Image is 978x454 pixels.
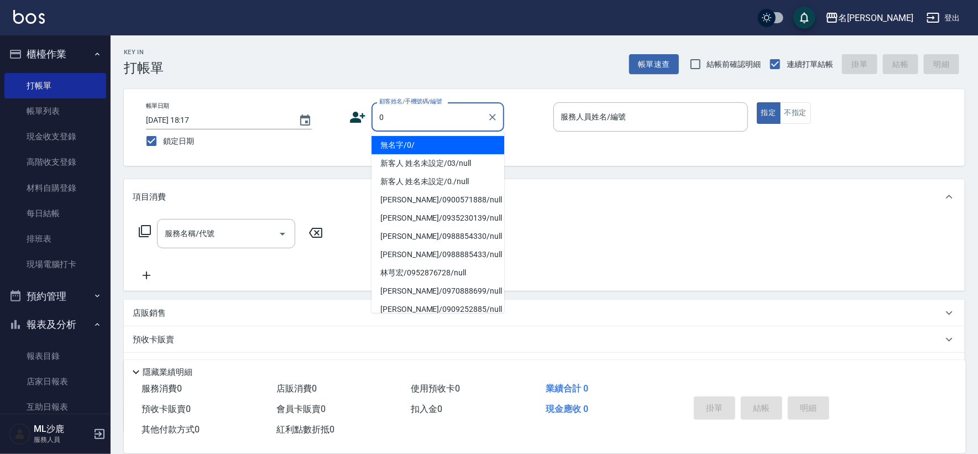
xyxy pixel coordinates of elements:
button: 櫃檯作業 [4,40,106,69]
div: 使用預收卡 [124,353,965,379]
h5: ML沙鹿 [34,424,90,435]
li: [PERSON_NAME]/0900571888/null [372,191,504,209]
span: 紅利點數折抵 0 [276,424,334,435]
a: 互助日報表 [4,394,106,420]
button: 預約管理 [4,282,106,311]
a: 高階收支登錄 [4,149,106,175]
span: 連續打單結帳 [787,59,833,70]
li: [PERSON_NAME]/0988854330/null [372,227,504,246]
input: YYYY/MM/DD hh:mm [146,111,287,129]
button: Open [274,225,291,243]
label: 顧客姓名/手機號碼/編號 [379,97,442,106]
p: 店販銷售 [133,307,166,319]
a: 現金收支登錄 [4,124,106,149]
p: 項目消費 [133,191,166,203]
li: [PERSON_NAME]/0909252885/null [372,300,504,319]
span: 使用預收卡 0 [411,383,461,394]
a: 報表目錄 [4,343,106,369]
img: Logo [13,10,45,24]
h2: Key In [124,49,164,56]
span: 會員卡販賣 0 [276,404,326,414]
li: [PERSON_NAME]/0988885433/null [372,246,504,264]
a: 每日結帳 [4,201,106,226]
span: 結帳前確認明細 [707,59,761,70]
div: 預收卡販賣 [124,326,965,353]
p: 隱藏業績明細 [143,367,192,378]
li: 無名字/0/ [372,136,504,154]
button: 登出 [922,8,965,28]
span: 扣入金 0 [411,404,443,414]
a: 打帳單 [4,73,106,98]
a: 帳單列表 [4,98,106,124]
span: 現金應收 0 [546,404,588,414]
div: 項目消費 [124,179,965,215]
span: 預收卡販賣 0 [142,404,191,414]
span: 業績合計 0 [546,383,588,394]
li: 新客人 姓名未設定/0./null [372,173,504,191]
li: 新客人 姓名未設定/03/null [372,154,504,173]
li: 林芎宏/0952876728/null [372,264,504,282]
button: 指定 [757,102,781,124]
button: Clear [485,109,500,125]
a: 材料自購登錄 [4,175,106,201]
a: 店家日報表 [4,369,106,394]
p: 服務人員 [34,435,90,445]
li: [PERSON_NAME]/0935230139/null [372,209,504,227]
span: 店販消費 0 [276,383,317,394]
div: 店販銷售 [124,300,965,326]
div: 名[PERSON_NAME] [839,11,913,25]
button: 名[PERSON_NAME] [821,7,918,29]
button: 不指定 [780,102,811,124]
img: Person [9,423,31,445]
button: 報表及分析 [4,310,106,339]
h3: 打帳單 [124,60,164,76]
button: Choose date, selected date is 2025-09-08 [292,107,318,134]
p: 預收卡販賣 [133,334,174,346]
a: 排班表 [4,226,106,252]
span: 其他付款方式 0 [142,424,200,435]
li: [PERSON_NAME]/0970888699/null [372,282,504,300]
span: 鎖定日期 [163,135,194,147]
button: save [793,7,815,29]
a: 現場電腦打卡 [4,252,106,277]
span: 服務消費 0 [142,383,182,394]
label: 帳單日期 [146,102,169,110]
button: 帳單速查 [629,54,679,75]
